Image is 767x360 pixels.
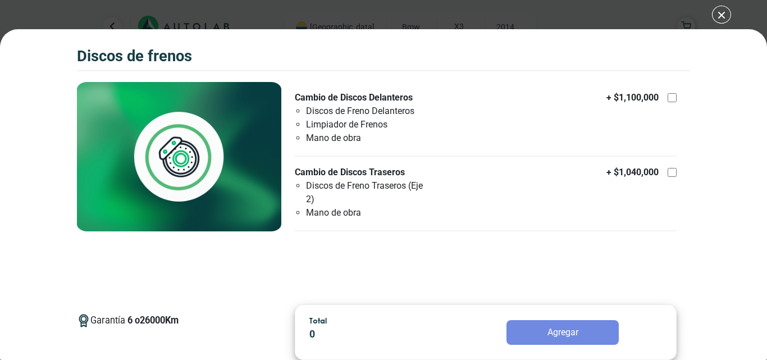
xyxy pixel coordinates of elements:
span: Garantía [90,314,179,337]
p: 6 o 26000 Km [127,314,179,328]
h3: Discos de Frenos [77,47,192,66]
button: Agregar [506,320,619,345]
li: Discos de Freno Delanteros [306,104,424,118]
p: Cambio de Discos Delanteros [295,91,424,104]
span: Total [309,316,327,325]
p: 0 [309,327,446,342]
li: Mano de obra [306,206,424,220]
li: Mano de obra [306,131,424,145]
p: Cambio de Discos Traseros [295,166,424,179]
li: Discos de Freno Traseros (Eje 2) [306,179,424,206]
li: Limpiador de Frenos [306,118,424,131]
